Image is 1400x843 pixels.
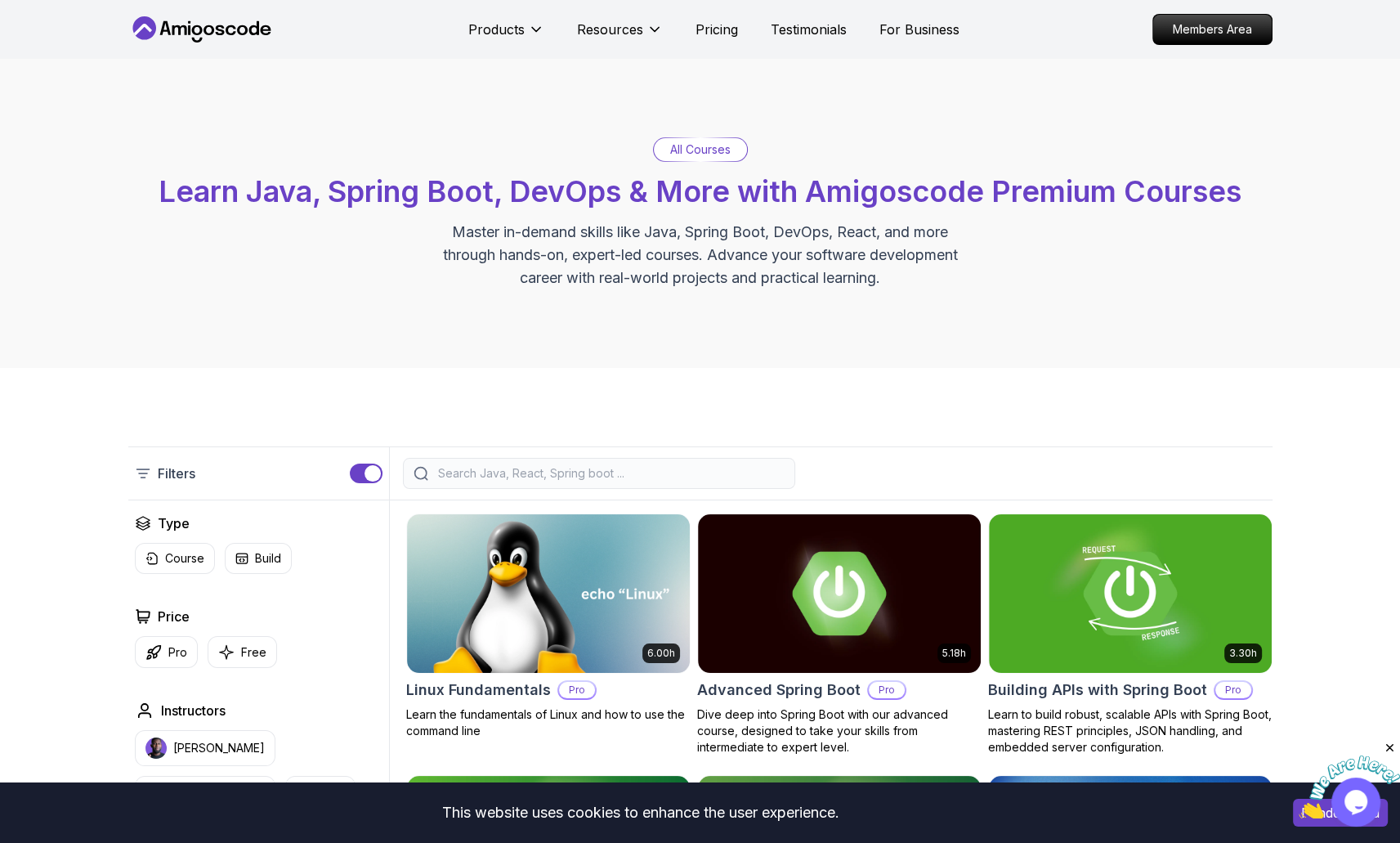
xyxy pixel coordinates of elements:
[869,682,905,698] p: Pro
[135,543,215,574] button: Course
[161,701,226,720] h2: Instructors
[159,173,1241,209] span: Learn Java, Spring Boot, DevOps & More with Amigoscode Premium Courses
[158,513,190,533] h2: Type
[158,464,195,483] p: Filters
[208,636,277,668] button: Free
[647,647,675,660] p: 6.00h
[942,647,966,660] p: 5.18h
[577,20,643,39] p: Resources
[165,550,204,567] p: Course
[1229,647,1257,660] p: 3.30h
[468,20,544,52] button: Products
[407,514,690,673] img: Linux Fundamentals card
[879,20,959,39] a: For Business
[435,465,785,482] input: Search Java, React, Spring boot ...
[255,550,281,567] p: Build
[577,20,663,52] button: Resources
[697,513,982,756] a: Advanced Spring Boot card5.18hAdvanced Spring BootProDive deep into Spring Boot with our advanced...
[559,682,595,698] p: Pro
[12,795,1268,831] div: This website uses cookies to enhance the user experience.
[771,20,847,39] a: Testimonials
[1153,15,1272,44] p: Members Area
[168,644,187,661] p: Pro
[697,679,861,702] h2: Advanced Spring Boot
[697,706,982,756] p: Dive deep into Spring Boot with our advanced course, designed to take your skills from intermedia...
[285,776,356,812] button: instructor imgAbz
[135,776,275,812] button: instructor img[PERSON_NAME]
[406,706,691,739] p: Learn the fundamentals of Linux and how to use the command line
[989,514,1272,673] img: Building APIs with Spring Boot card
[1299,741,1400,818] iframe: chat widget
[698,514,981,673] img: Advanced Spring Boot card
[988,706,1273,756] p: Learn to build robust, scalable APIs with Spring Boot, mastering REST principles, JSON handling, ...
[225,543,292,574] button: Build
[158,607,190,626] h2: Price
[426,221,975,289] p: Master in-demand skills like Java, Spring Boot, DevOps, React, and more through hands-on, expert-...
[670,141,731,158] p: All Courses
[696,20,738,39] a: Pricing
[135,730,275,766] button: instructor img[PERSON_NAME]
[468,20,525,39] p: Products
[1293,799,1388,827] button: Accept cookies
[406,513,691,739] a: Linux Fundamentals card6.00hLinux FundamentalsProLearn the fundamentals of Linux and how to use t...
[406,679,551,702] h2: Linux Fundamentals
[1215,682,1251,698] p: Pro
[1152,14,1273,45] a: Members Area
[173,740,265,756] p: [PERSON_NAME]
[145,738,167,759] img: instructor img
[988,679,1207,702] h2: Building APIs with Spring Boot
[135,636,198,668] button: Pro
[988,513,1273,756] a: Building APIs with Spring Boot card3.30hBuilding APIs with Spring BootProLearn to build robust, s...
[241,644,266,661] p: Free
